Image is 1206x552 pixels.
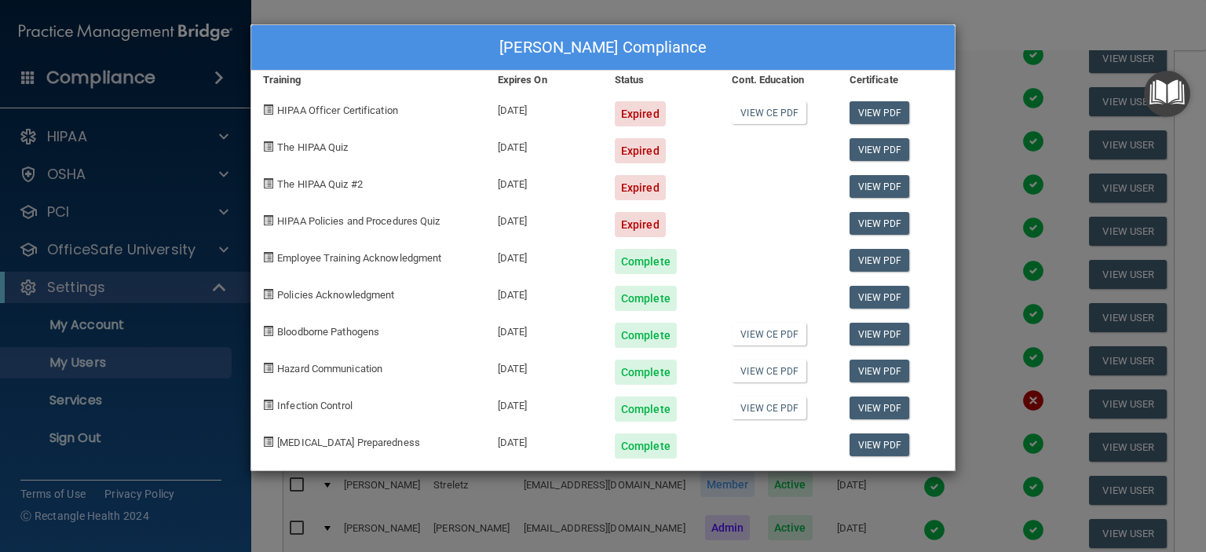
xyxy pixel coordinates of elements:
div: Training [251,71,486,90]
div: [DATE] [486,348,603,385]
a: View PDF [850,360,910,382]
div: Expires On [486,71,603,90]
div: [DATE] [486,422,603,459]
a: View PDF [850,433,910,456]
div: Expired [615,175,666,200]
div: [PERSON_NAME] Compliance [251,25,955,71]
a: View CE PDF [732,397,806,419]
div: Complete [615,397,677,422]
a: View PDF [850,397,910,419]
div: Status [603,71,720,90]
div: [DATE] [486,274,603,311]
div: Expired [615,101,666,126]
div: Complete [615,323,677,348]
div: Complete [615,360,677,385]
div: [DATE] [486,126,603,163]
span: Infection Control [277,400,353,411]
div: [DATE] [486,90,603,126]
a: View PDF [850,212,910,235]
a: View PDF [850,323,910,345]
div: Certificate [838,71,955,90]
div: [DATE] [486,385,603,422]
span: Hazard Communication [277,363,382,375]
span: [MEDICAL_DATA] Preparedness [277,437,420,448]
div: [DATE] [486,311,603,348]
span: Policies Acknowledgment [277,289,394,301]
div: Expired [615,212,666,237]
div: [DATE] [486,200,603,237]
a: View CE PDF [732,101,806,124]
a: View PDF [850,249,910,272]
span: HIPAA Officer Certification [277,104,398,116]
div: Complete [615,249,677,274]
button: Open Resource Center [1144,71,1190,117]
span: The HIPAA Quiz #2 [277,178,363,190]
div: [DATE] [486,237,603,274]
div: Complete [615,433,677,459]
span: HIPAA Policies and Procedures Quiz [277,215,440,227]
a: View PDF [850,138,910,161]
a: View CE PDF [732,360,806,382]
a: View PDF [850,286,910,309]
span: The HIPAA Quiz [277,141,348,153]
a: View CE PDF [732,323,806,345]
div: Expired [615,138,666,163]
div: Complete [615,286,677,311]
a: View PDF [850,101,910,124]
span: Employee Training Acknowledgment [277,252,441,264]
div: Cont. Education [720,71,837,90]
div: [DATE] [486,163,603,200]
a: View PDF [850,175,910,198]
span: Bloodborne Pathogens [277,326,379,338]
